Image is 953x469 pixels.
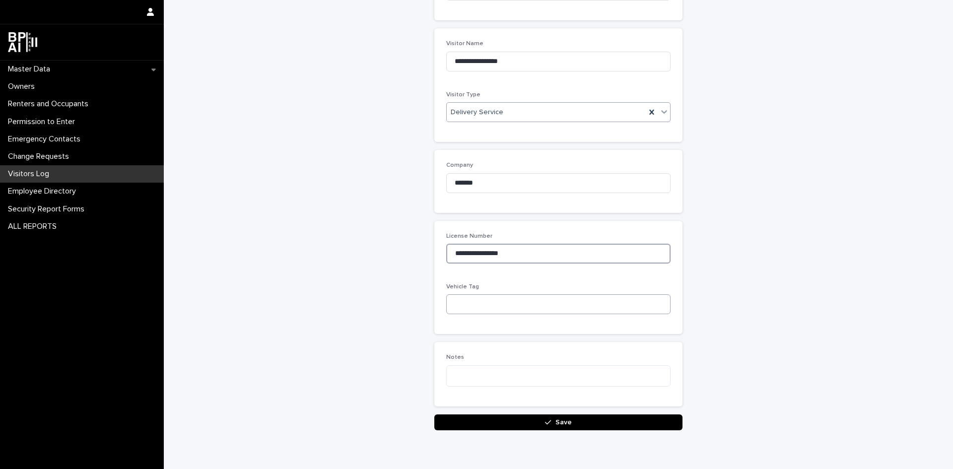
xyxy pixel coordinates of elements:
[446,284,479,290] span: Vehicle Tag
[8,32,37,52] img: dwgmcNfxSF6WIOOXiGgu
[4,99,96,109] p: Renters and Occupants
[4,117,83,127] p: Permission to Enter
[446,233,492,239] span: License Number
[4,222,65,231] p: ALL REPORTS
[555,419,572,426] span: Save
[434,414,682,430] button: Save
[446,41,483,47] span: Visitor Name
[4,152,77,161] p: Change Requests
[4,134,88,144] p: Emergency Contacts
[451,107,503,118] span: Delivery Service
[4,204,92,214] p: Security Report Forms
[4,187,84,196] p: Employee Directory
[446,162,473,168] span: Company
[4,65,58,74] p: Master Data
[446,354,464,360] span: Notes
[446,92,480,98] span: Visitor Type
[4,169,57,179] p: Visitors Log
[4,82,43,91] p: Owners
